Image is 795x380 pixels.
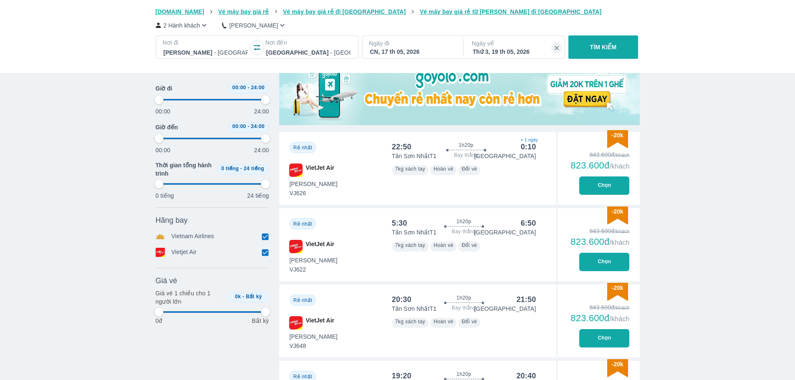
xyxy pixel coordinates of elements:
[290,265,338,274] span: VJ622
[392,152,437,160] p: Tân Sơn Nhất T1
[156,317,162,325] p: 0đ
[579,253,629,271] button: Chọn
[289,316,303,330] img: VJ
[609,163,629,170] span: /khách
[457,294,471,301] span: 1h20p
[293,297,312,303] span: Rẻ nhất
[156,8,640,16] nav: breadcrumb
[156,191,174,200] p: 0 tiếng
[156,215,188,225] span: Hãng bay
[290,180,338,188] span: [PERSON_NAME]
[222,21,287,30] button: [PERSON_NAME]
[221,166,239,171] span: 0 tiếng
[156,8,204,15] span: [DOMAIN_NAME]
[306,316,334,330] span: VietJet Air
[462,242,477,248] span: Đổi vé
[609,315,629,322] span: /khách
[244,166,264,171] span: 24 tiếng
[156,21,209,30] button: 2 Hành khách
[462,319,477,325] span: Đổi vé
[289,240,303,253] img: VJ
[570,227,629,235] div: 843.600đ
[611,284,623,291] span: -20k
[252,317,269,325] p: Bất kỳ
[395,319,425,325] span: 7kg xách tay
[579,329,629,347] button: Chọn
[232,85,246,91] span: 00:00
[607,283,628,301] img: discount
[289,164,303,177] img: VJ
[474,228,536,237] p: [GEOGRAPHIC_DATA]
[420,8,602,15] span: Vé máy bay giá rẻ từ [PERSON_NAME] đi [GEOGRAPHIC_DATA]
[290,256,338,264] span: [PERSON_NAME]
[247,85,249,91] span: -
[590,43,617,51] p: TÌM KIẾM
[472,39,558,48] p: Ngày về
[457,371,471,377] span: 1h20p
[607,206,628,224] img: discount
[516,294,536,305] div: 21:50
[392,305,437,313] p: Tân Sơn Nhất T1
[218,8,269,15] span: Vé máy bay giá rẻ
[254,146,269,154] p: 24:00
[251,123,265,129] span: 24:00
[395,242,425,248] span: 7kg xách tay
[156,107,171,116] p: 00:00
[156,84,172,93] span: Giờ đi
[474,305,536,313] p: [GEOGRAPHIC_DATA]
[172,248,197,257] p: Vietjet Air
[247,191,269,200] p: 24 tiếng
[570,237,629,247] div: 823.600đ
[434,166,454,172] span: Hoàn vé
[609,239,629,246] span: /khách
[570,151,629,159] div: 843.600đ
[370,48,454,56] div: CN, 17 th 05, 2026
[242,294,244,299] span: -
[156,289,225,306] p: Giá vé 1 chiều cho 1 người lớn
[570,313,629,323] div: 823.600đ
[607,130,628,148] img: discount
[459,142,473,148] span: 1h20p
[369,39,455,48] p: Ngày đi
[164,21,200,30] p: 2 Hành khách
[579,176,629,195] button: Chọn
[156,123,178,131] span: Giờ đến
[306,240,334,253] span: VietJet Air
[521,137,536,143] span: + 1 ngày
[290,342,338,350] span: VJ648
[254,107,269,116] p: 24:00
[607,359,628,377] img: discount
[232,123,246,129] span: 00:00
[457,218,471,225] span: 1h20p
[521,142,536,152] div: 0:10
[462,166,477,172] span: Đổi vé
[172,232,215,241] p: Vietnam Airlines
[240,166,242,171] span: -
[229,21,278,30] p: [PERSON_NAME]
[568,35,638,59] button: TÌM KIẾM
[290,189,338,197] span: VJ626
[392,218,407,228] div: 5:30
[306,164,334,177] span: VietJet Air
[434,242,454,248] span: Hoàn vé
[251,85,265,91] span: 24:00
[283,8,406,15] span: Vé máy bay giá rẻ đi [GEOGRAPHIC_DATA]
[163,38,249,47] p: Nơi đi
[570,161,629,171] div: 823.600đ
[611,208,623,215] span: -20k
[395,166,425,172] span: 7kg xách tay
[392,294,411,305] div: 20:30
[290,332,338,341] span: [PERSON_NAME]
[293,221,312,227] span: Rẻ nhất
[156,161,213,178] span: Thời gian tổng hành trình
[474,152,536,160] p: [GEOGRAPHIC_DATA]
[246,294,262,299] span: Bất kỳ
[521,218,536,228] div: 6:50
[235,294,241,299] span: 0k
[570,303,629,312] div: 843.600đ
[293,374,312,380] span: Rẻ nhất
[473,48,557,56] div: Thứ 3, 19 th 05, 2026
[279,58,640,125] img: media-0
[265,38,351,47] p: Nơi đến
[434,319,454,325] span: Hoàn vé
